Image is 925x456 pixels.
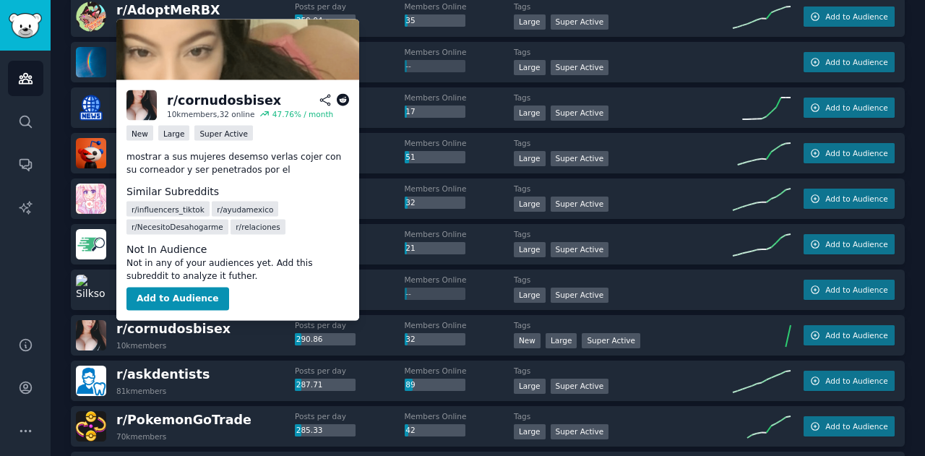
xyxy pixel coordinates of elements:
[126,184,349,199] dt: Similar Subreddits
[295,366,405,376] dt: Posts per day
[167,109,254,119] div: 10k members, 32 online
[126,151,349,176] p: mostrar a sus mujeres desemso verlas cojer con su corneador y ser penetrados por el
[514,93,733,103] dt: Tags
[405,379,465,392] div: 89
[804,98,895,118] button: Add to Audience
[405,366,515,376] dt: Members Online
[116,340,166,350] div: 10k members
[546,333,577,348] div: Large
[551,197,609,212] div: Super Active
[217,204,273,214] span: r/ ayudamexico
[167,91,281,109] div: r/ cornudosbisex
[825,57,887,67] span: Add to Audience
[514,14,546,30] div: Large
[116,367,210,382] span: r/ askdentists
[804,143,895,163] button: Add to Audience
[405,14,465,27] div: 35
[405,1,515,12] dt: Members Online
[116,431,166,442] div: 70k members
[804,234,895,254] button: Add to Audience
[514,242,546,257] div: Large
[116,3,220,17] span: r/ AdoptMeRBX
[405,333,465,346] div: 32
[126,257,349,283] dd: Not in any of your audiences yet. Add this subreddit to analyze it futher.
[295,1,405,12] dt: Posts per day
[514,379,546,394] div: Large
[405,197,465,210] div: 32
[158,126,190,141] div: Large
[116,20,359,80] img: cornudosbisex
[405,275,515,285] dt: Members Online
[132,204,205,214] span: r/ influencers_tiktok
[405,106,465,119] div: 17
[514,411,733,421] dt: Tags
[514,424,546,439] div: Large
[272,109,333,119] div: 47.76 % / month
[405,424,465,437] div: 42
[236,222,280,232] span: r/ relaciones
[514,184,733,194] dt: Tags
[116,386,166,396] div: 81k members
[514,275,733,285] dt: Tags
[514,106,546,121] div: Large
[551,288,609,303] div: Super Active
[405,320,515,330] dt: Members Online
[551,14,609,30] div: Super Active
[295,424,356,437] div: 285.33
[551,379,609,394] div: Super Active
[825,12,887,22] span: Add to Audience
[194,126,253,141] div: Super Active
[76,275,106,305] img: Silksong
[804,416,895,436] button: Add to Audience
[825,285,887,295] span: Add to Audience
[116,322,231,336] span: r/ cornudosbisex
[514,288,546,303] div: Large
[76,320,106,350] img: cornudosbisex
[405,184,515,194] dt: Members Online
[514,229,733,239] dt: Tags
[514,60,546,75] div: Large
[405,151,465,164] div: 51
[76,93,106,123] img: WorldNewsHeadlines
[405,242,465,255] div: 21
[551,424,609,439] div: Super Active
[76,366,106,396] img: askdentists
[514,333,541,348] div: New
[804,189,895,209] button: Add to Audience
[295,333,356,346] div: 290.86
[804,280,895,300] button: Add to Audience
[582,333,640,348] div: Super Active
[804,52,895,72] button: Add to Audience
[825,239,887,249] span: Add to Audience
[825,103,887,113] span: Add to Audience
[514,320,733,330] dt: Tags
[9,13,42,38] img: GummySearch logo
[126,126,153,141] div: New
[116,413,251,427] span: r/ PokemonGoTrade
[514,366,733,376] dt: Tags
[825,330,887,340] span: Add to Audience
[76,229,106,259] img: jobboardsearch
[295,379,356,392] div: 287.71
[825,376,887,386] span: Add to Audience
[514,197,546,212] div: Large
[551,151,609,166] div: Super Active
[514,151,546,166] div: Large
[76,47,106,77] img: coldplayindia
[76,1,106,32] img: AdoptMeRBX
[825,421,887,431] span: Add to Audience
[132,222,223,232] span: r/ NecesitoDesahogarme
[405,47,515,57] dt: Members Online
[825,148,887,158] span: Add to Audience
[804,325,895,345] button: Add to Audience
[76,411,106,442] img: PokemonGoTrade
[126,90,157,121] img: cornudosbisex
[295,320,405,330] dt: Posts per day
[405,93,515,103] dt: Members Online
[825,194,887,204] span: Add to Audience
[126,288,229,311] button: Add to Audience
[804,7,895,27] button: Add to Audience
[514,47,733,57] dt: Tags
[514,1,733,12] dt: Tags
[551,242,609,257] div: Super Active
